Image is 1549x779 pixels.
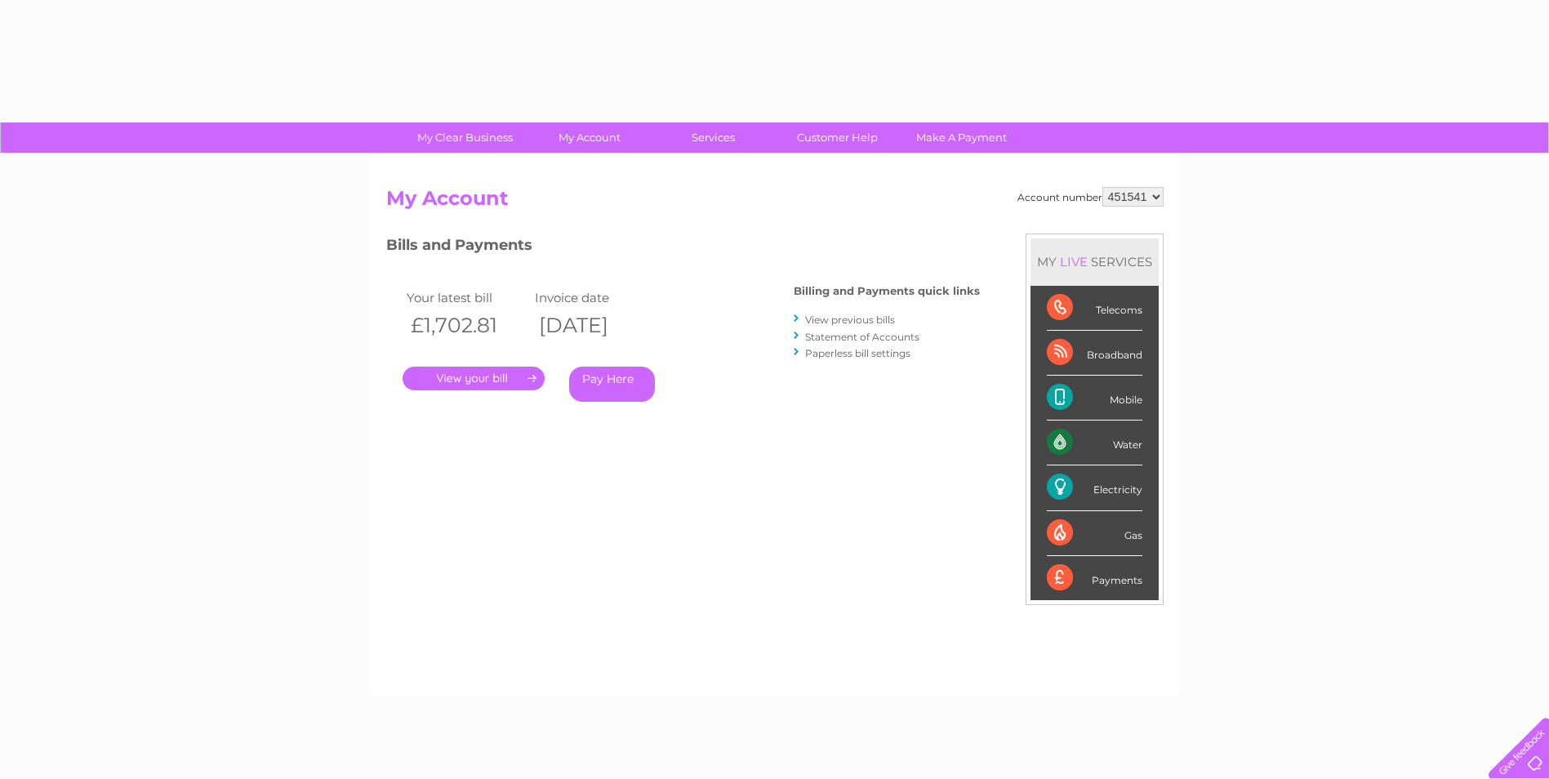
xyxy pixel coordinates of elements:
[646,122,781,153] a: Services
[805,347,910,359] a: Paperless bill settings
[770,122,905,153] a: Customer Help
[805,314,895,326] a: View previous bills
[403,367,545,390] a: .
[531,287,660,309] td: Invoice date
[403,309,532,342] th: £1,702.81
[1047,376,1142,421] div: Mobile
[386,234,980,262] h3: Bills and Payments
[1030,238,1159,285] div: MY SERVICES
[894,122,1029,153] a: Make A Payment
[1047,421,1142,465] div: Water
[531,309,660,342] th: [DATE]
[569,367,655,402] a: Pay Here
[794,285,980,297] h4: Billing and Payments quick links
[1047,331,1142,376] div: Broadband
[522,122,657,153] a: My Account
[1017,187,1164,207] div: Account number
[1047,465,1142,510] div: Electricity
[398,122,532,153] a: My Clear Business
[1047,556,1142,600] div: Payments
[1057,254,1091,269] div: LIVE
[1047,511,1142,556] div: Gas
[386,187,1164,218] h2: My Account
[1047,286,1142,331] div: Telecoms
[403,287,532,309] td: Your latest bill
[805,331,919,343] a: Statement of Accounts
